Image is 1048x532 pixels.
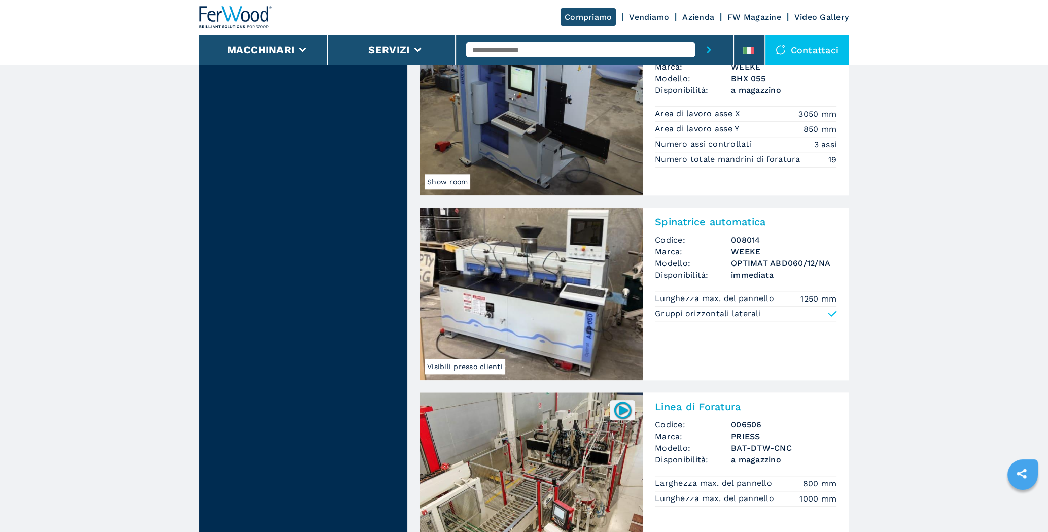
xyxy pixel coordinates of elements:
img: Ferwood [199,6,272,28]
img: Contattaci [776,45,786,55]
img: 006506 [613,400,633,420]
h3: PRIESS [731,430,836,442]
h3: WEEKE [731,61,836,73]
em: 1000 mm [799,493,836,505]
button: Servizi [368,44,409,56]
p: Numero totale mandrini di foratura [655,154,803,165]
a: Centro Di Lavoro Verticale WEEKE BHX 055Show room007868Centro Di Lavoro VerticaleCodice:007868Mar... [420,23,849,195]
em: 19 [828,154,837,165]
iframe: Chat [1005,486,1040,524]
span: Disponibilità: [655,84,731,96]
a: FW Magazine [727,12,781,22]
em: 3050 mm [798,108,836,120]
p: Area di lavoro asse Y [655,123,742,135]
span: Visibili presso clienti [425,359,505,374]
em: 3 assi [814,139,837,150]
h3: BHX 055 [731,73,836,84]
a: Compriamo [561,8,616,26]
a: Azienda [682,12,714,22]
p: Larghezza max. del pannello [655,478,775,489]
span: Show room [425,174,470,189]
h3: OPTIMAT ABD060/12/NA [731,257,836,269]
span: Marca: [655,61,731,73]
h2: Spinatrice automatica [655,216,836,228]
button: Macchinari [227,44,295,56]
p: Numero assi controllati [655,139,754,150]
a: sharethis [1009,461,1034,486]
h3: WEEKE [731,246,836,257]
span: Codice: [655,234,731,246]
a: Video Gallery [794,12,849,22]
span: Disponibilità: [655,269,731,281]
span: Codice: [655,419,731,430]
a: Vendiamo [629,12,669,22]
h3: BAT-DTW-CNC [731,442,836,454]
span: Modello: [655,73,731,84]
span: a magazzino [731,454,836,465]
span: Modello: [655,442,731,454]
span: Marca: [655,246,731,257]
p: Area di lavoro asse X [655,108,743,119]
h2: Linea di Foratura [655,401,836,413]
p: Lunghezza max. del pannello [655,293,777,304]
div: Contattaci [765,35,849,65]
h3: 006506 [731,419,836,430]
button: submit-button [695,35,723,65]
em: 800 mm [803,478,837,489]
img: Spinatrice automatica WEEKE OPTIMAT ABD060/12/NA [420,208,643,380]
em: 1250 mm [800,293,836,305]
p: Gruppi orizzontali laterali [655,308,761,319]
span: a magazzino [731,84,836,96]
a: Spinatrice automatica WEEKE OPTIMAT ABD060/12/NAVisibili presso clientiSpinatrice automaticaCodic... [420,208,849,380]
h3: 008014 [731,234,836,246]
p: Lunghezza max. del pannello [655,493,777,504]
em: 850 mm [804,123,837,135]
span: Disponibilità: [655,454,731,465]
span: Marca: [655,430,731,442]
span: immediata [731,269,836,281]
img: Centro Di Lavoro Verticale WEEKE BHX 055 [420,23,643,195]
span: Modello: [655,257,731,269]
